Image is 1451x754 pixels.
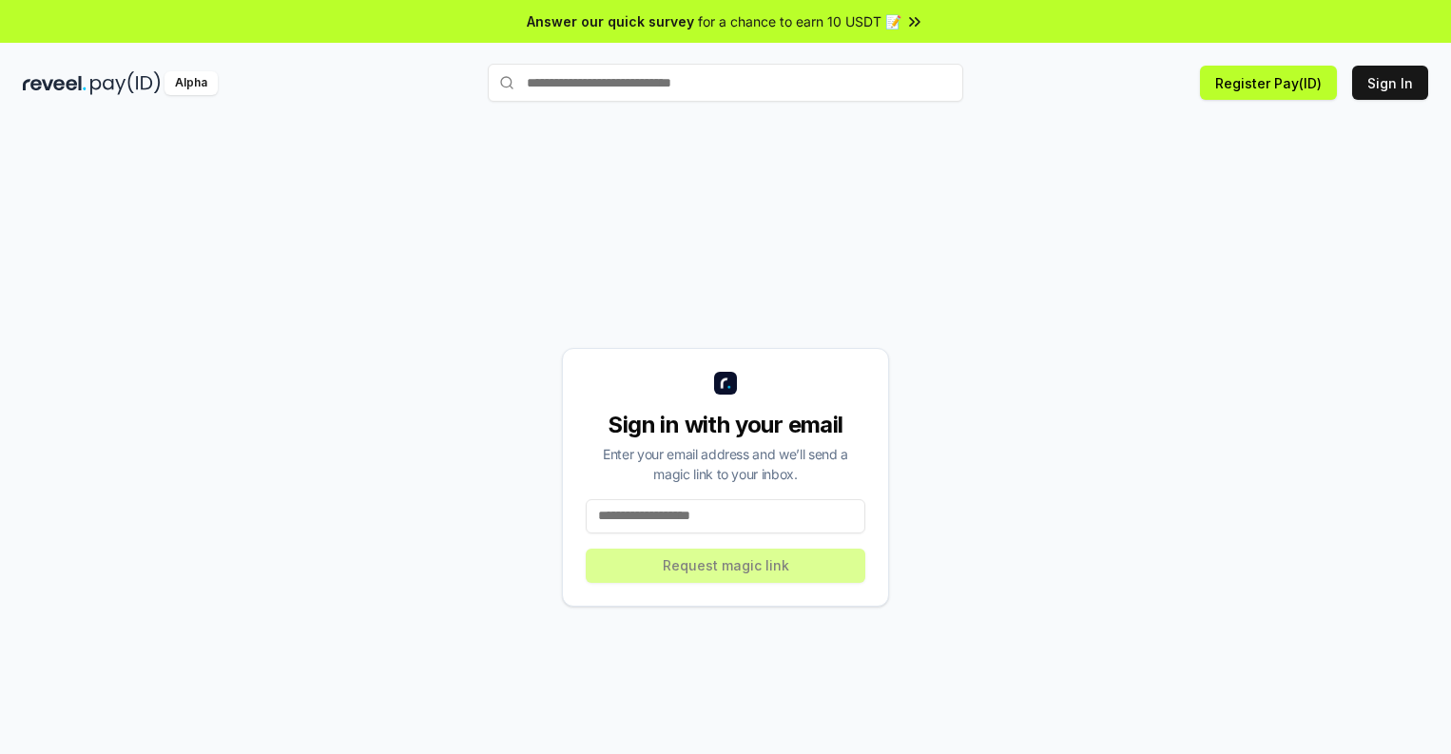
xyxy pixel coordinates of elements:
div: Sign in with your email [586,410,865,440]
div: Enter your email address and we’ll send a magic link to your inbox. [586,444,865,484]
img: pay_id [90,71,161,95]
img: logo_small [714,372,737,395]
button: Register Pay(ID) [1200,66,1337,100]
button: Sign In [1352,66,1428,100]
img: reveel_dark [23,71,87,95]
div: Alpha [164,71,218,95]
span: for a chance to earn 10 USDT 📝 [698,11,901,31]
span: Answer our quick survey [527,11,694,31]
